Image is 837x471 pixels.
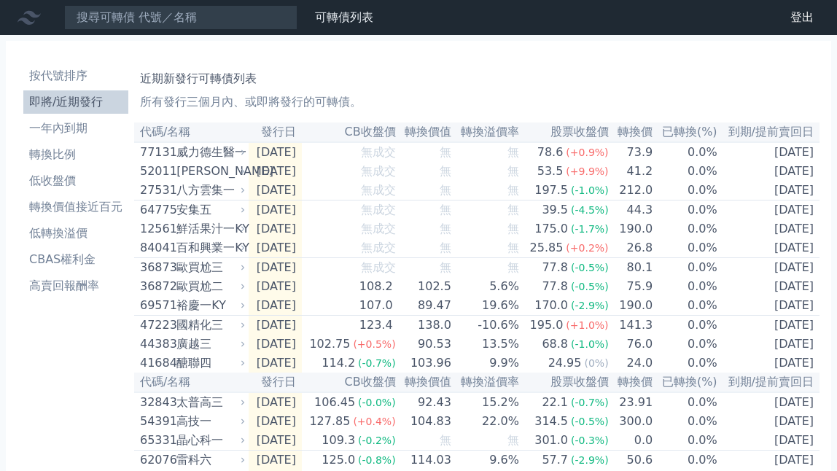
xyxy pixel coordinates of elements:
div: 廣越三 [176,335,242,353]
div: 百和興業一KY [176,239,242,257]
a: 按代號排序 [23,64,128,87]
div: 22.1 [539,394,571,411]
th: 股票收盤價 [520,122,610,142]
th: 代碼/名稱 [134,122,249,142]
td: [DATE] [718,412,820,431]
div: 24.95 [545,354,585,372]
td: [DATE] [718,181,820,201]
td: 26.8 [610,238,654,258]
div: 108.2 [357,278,396,295]
div: 晶心科一 [176,432,242,449]
td: 0.0% [653,238,717,258]
td: 89.47 [397,296,452,316]
span: 無成交 [361,222,396,235]
th: 轉換價 [610,373,654,392]
td: 9.6% [452,451,520,470]
div: 雷科六 [176,451,242,469]
td: 0.0% [653,392,717,412]
span: (-2.9%) [571,300,609,311]
th: 代碼/名稱 [134,373,249,392]
td: [DATE] [249,258,302,278]
div: 53.5 [534,163,567,180]
div: 78.6 [534,144,567,161]
div: 25.85 [527,239,567,257]
td: 13.5% [452,335,520,354]
td: 0.0% [653,354,717,373]
span: (-0.3%) [571,435,609,446]
div: 314.5 [532,413,571,430]
a: 低轉換溢價 [23,222,128,245]
div: 12561 [140,220,173,238]
span: (-0.5%) [571,262,609,273]
span: (-4.5%) [571,204,609,216]
div: 125.0 [319,451,358,469]
div: 62076 [140,451,173,469]
span: (+0.9%) [566,147,608,158]
td: [DATE] [718,162,820,181]
td: 73.9 [610,142,654,162]
td: [DATE] [718,316,820,335]
span: 無成交 [361,203,396,217]
span: (-0.7%) [358,357,396,369]
td: [DATE] [249,412,302,431]
td: [DATE] [718,258,820,278]
div: 44383 [140,335,173,353]
div: 102.75 [306,335,353,353]
th: 到期/提前賣回日 [718,373,820,392]
th: 轉換價 [610,122,654,142]
td: [DATE] [249,431,302,451]
td: [DATE] [249,181,302,201]
li: 即將/近期發行 [23,93,128,111]
th: CB收盤價 [302,122,397,142]
span: (-0.7%) [571,397,609,408]
td: 0.0% [653,412,717,431]
a: 低收盤價 [23,169,128,192]
span: (-0.5%) [571,281,609,292]
h1: 近期新發行可轉債列表 [140,70,814,87]
span: 無 [440,222,451,235]
td: 0.0% [653,335,717,354]
div: 高技一 [176,413,242,430]
span: (-1.7%) [571,223,609,235]
span: (+0.5%) [353,338,395,350]
span: (-0.0%) [358,397,396,408]
div: 84041 [140,239,173,257]
div: 69571 [140,297,173,314]
td: [DATE] [718,296,820,316]
span: 無成交 [361,260,396,274]
span: 無 [507,433,519,447]
div: 109.3 [319,432,358,449]
a: 即將/近期發行 [23,90,128,114]
div: 32843 [140,394,173,411]
div: 114.2 [319,354,358,372]
div: 64775 [140,201,173,219]
td: 0.0% [653,277,717,296]
td: [DATE] [718,335,820,354]
span: (-1.0%) [571,338,609,350]
div: 裕慶一KY [176,297,242,314]
td: [DATE] [718,354,820,373]
span: 無 [507,260,519,274]
span: (0%) [584,357,608,369]
td: 104.83 [397,412,452,431]
a: CBAS權利金 [23,248,128,271]
td: 0.0% [653,142,717,162]
span: (-0.2%) [358,435,396,446]
td: 141.3 [610,316,654,335]
li: 轉換價值接近百元 [23,198,128,216]
p: 所有發行三個月內、或即將發行的可轉債。 [140,93,814,111]
span: 無成交 [361,145,396,159]
td: [DATE] [249,451,302,470]
div: 國精化三 [176,316,242,334]
div: 鮮活果汁一KY [176,220,242,238]
li: 轉換比例 [23,146,128,163]
td: 138.0 [397,316,452,335]
td: [DATE] [249,392,302,412]
span: 無 [440,145,451,159]
th: 轉換價值 [397,373,452,392]
td: [DATE] [718,142,820,162]
span: 無 [507,183,519,197]
div: 27531 [140,182,173,199]
td: 190.0 [610,296,654,316]
div: 36872 [140,278,173,295]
